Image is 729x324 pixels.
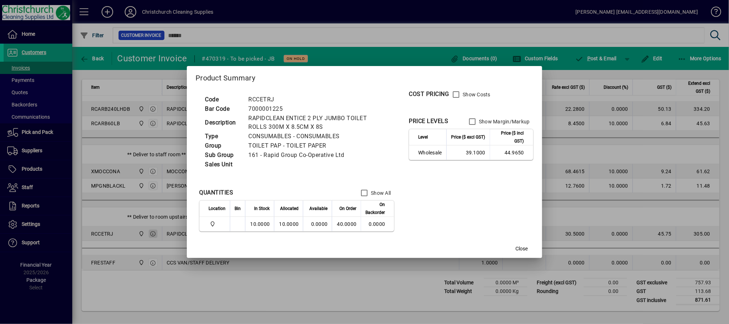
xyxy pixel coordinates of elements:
div: COST PRICING [409,90,449,98]
td: 10.0000 [274,217,303,231]
td: 7000001225 [245,104,376,114]
td: Type [201,132,245,141]
td: 10.0000 [245,217,274,231]
label: Show All [369,189,391,197]
td: CONSUMABLES - CONSUMABLES [245,132,376,141]
button: Close [510,242,533,255]
td: 161 - Rapid Group Co-Operative Ltd [245,150,376,160]
span: On Order [339,205,356,213]
span: Location [209,205,226,213]
span: 40.0000 [337,221,357,227]
span: Allocated [280,205,299,213]
td: Sales Unit [201,160,245,169]
span: Level [418,133,428,141]
td: Code [201,95,245,104]
td: 44.9650 [490,145,533,160]
td: Sub Group [201,150,245,160]
div: PRICE LEVELS [409,117,448,126]
td: 39.1000 [446,145,490,160]
td: Group [201,141,245,150]
span: Wholesale [418,149,442,156]
label: Show Costs [461,91,490,98]
span: Price ($ incl GST) [494,129,524,145]
td: RCCETRJ [245,95,376,104]
td: Description [201,114,245,132]
span: In Stock [254,205,270,213]
span: Available [309,205,327,213]
label: Show Margin/Markup [477,118,530,125]
td: RAPIDCLEAN ENTICE 2 PLY JUMBO TOILET ROLLS 300M X 8.5CM X 8S [245,114,376,132]
span: Close [516,245,528,253]
span: Bin [235,205,241,213]
td: 0.0000 [361,217,394,231]
h2: Product Summary [187,66,542,87]
td: TOILET PAP - TOILET PAPER [245,141,376,150]
td: Bar Code [201,104,245,114]
span: Price ($ excl GST) [451,133,485,141]
div: QUANTITIES [199,188,233,197]
td: 0.0000 [303,217,332,231]
span: On Backorder [365,201,385,216]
